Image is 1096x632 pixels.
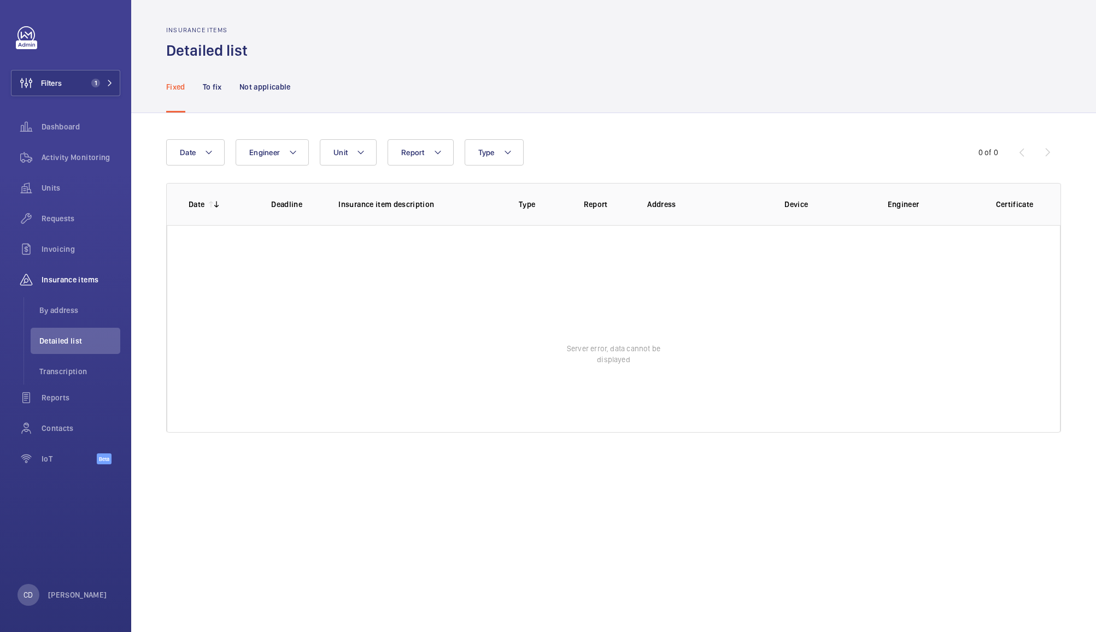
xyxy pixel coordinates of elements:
[388,139,454,166] button: Report
[236,139,309,166] button: Engineer
[239,81,291,92] p: Not applicable
[42,423,120,434] span: Contacts
[784,199,870,210] p: Device
[42,182,120,193] span: Units
[569,199,623,210] p: Report
[401,148,425,157] span: Report
[465,139,524,166] button: Type
[260,199,314,210] p: Deadline
[166,26,254,34] h2: Insurance items
[48,589,107,600] p: [PERSON_NAME]
[97,453,112,464] span: Beta
[42,213,120,224] span: Requests
[39,366,120,377] span: Transcription
[978,147,998,158] div: 0 of 0
[166,40,254,61] h1: Detailed list
[24,589,33,600] p: CD
[41,78,62,88] span: Filters
[42,152,120,163] span: Activity Monitoring
[990,199,1039,210] p: Certificate
[180,148,196,157] span: Date
[478,148,495,157] span: Type
[42,244,120,255] span: Invoicing
[500,199,554,210] p: Type
[42,121,120,132] span: Dashboard
[91,79,100,87] span: 1
[39,305,120,316] span: By address
[166,139,225,166] button: Date
[42,274,120,285] span: Insurance items
[203,81,222,92] p: To fix
[888,199,973,210] p: Engineer
[647,199,767,210] p: Address
[11,70,120,96] button: Filters1
[42,453,97,464] span: IoT
[333,148,348,157] span: Unit
[249,148,280,157] span: Engineer
[166,81,185,92] p: Fixed
[39,335,120,346] span: Detailed list
[559,343,669,365] p: Server error, data cannot be displayed
[320,139,377,166] button: Unit
[189,199,204,210] p: Date
[338,199,493,210] p: Insurance item description
[42,392,120,403] span: Reports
